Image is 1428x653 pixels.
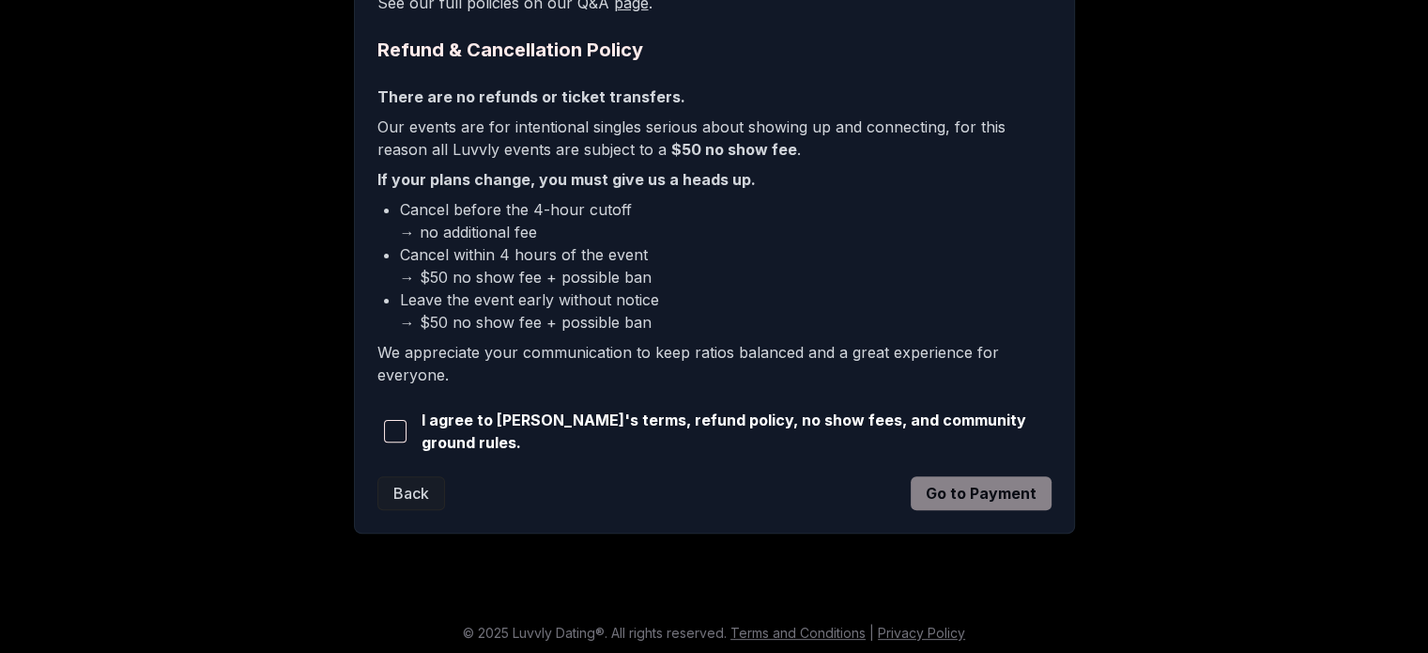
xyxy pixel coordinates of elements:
a: Privacy Policy [878,625,965,641]
b: $50 no show fee [671,140,797,159]
p: We appreciate your communication to keep ratios balanced and a great experience for everyone. [377,341,1052,386]
li: Leave the event early without notice → $50 no show fee + possible ban [400,288,1052,334]
a: Terms and Conditions [730,625,866,641]
h2: Refund & Cancellation Policy [377,37,1052,63]
span: I agree to [PERSON_NAME]'s terms, refund policy, no show fees, and community ground rules. [422,409,1052,454]
button: Back [377,476,445,510]
p: If your plans change, you must give us a heads up. [377,168,1052,191]
span: | [869,625,874,641]
li: Cancel before the 4-hour cutoff → no additional fee [400,198,1052,243]
p: Our events are for intentional singles serious about showing up and connecting, for this reason a... [377,116,1052,161]
p: There are no refunds or ticket transfers. [377,86,1052,108]
li: Cancel within 4 hours of the event → $50 no show fee + possible ban [400,243,1052,288]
